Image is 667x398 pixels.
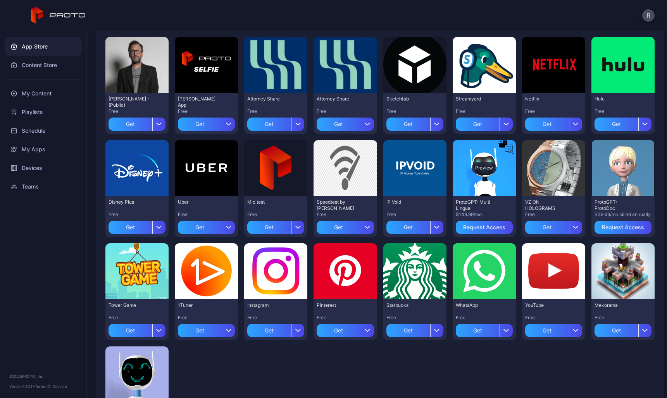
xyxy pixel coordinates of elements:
div: Free [109,108,165,114]
div: Attorney Share [317,96,359,102]
div: Get [247,118,291,131]
a: Devices [5,159,82,177]
div: Free [525,315,582,321]
button: Get [178,114,235,131]
div: Get [525,221,569,234]
div: Get [317,118,360,131]
button: Request Access [595,221,651,234]
div: Free [317,108,374,114]
div: Get [317,324,360,337]
div: Get [317,221,360,234]
button: Get [247,114,304,131]
button: Get [317,114,374,131]
div: Get [386,118,430,131]
div: Uber [178,199,221,205]
div: Tower Game [109,302,151,308]
div: Get [247,324,291,337]
div: Get [109,221,152,234]
div: IP Void [386,199,429,205]
div: Get [386,221,430,234]
a: Terms Of Service [35,384,67,389]
button: Get [178,218,235,234]
div: Get [525,118,569,131]
div: Get [109,324,152,337]
div: Free [178,211,235,218]
div: Free [317,315,374,321]
div: David Selfie App [178,96,221,108]
button: Get [525,321,582,337]
div: Request Access [602,224,644,230]
div: Get [178,118,222,131]
div: Free [525,211,582,218]
a: Content Store [5,56,82,74]
button: Get [247,218,304,234]
div: Pinterest [317,302,359,308]
span: Version 1.13.1 • [9,384,35,389]
button: Get [595,321,651,337]
button: Get [178,321,235,337]
button: Get [525,114,582,131]
div: $149.99/mo [456,211,513,218]
div: Free [317,211,374,218]
div: Speedtest by Ookla [317,199,359,211]
a: My Apps [5,140,82,159]
div: Preview [472,162,496,174]
button: Get [317,218,374,234]
div: Free [247,315,304,321]
div: Free [178,315,235,321]
button: Request Access [456,221,513,234]
div: Free [595,315,651,321]
button: Get [109,321,165,337]
div: Free [456,108,513,114]
button: Get [247,321,304,337]
div: Free [386,211,443,218]
div: Free [386,108,443,114]
div: Attorney Share [247,96,290,102]
button: Get [109,218,165,234]
button: Get [456,321,513,337]
div: 1Tuner [178,302,221,308]
div: Get [178,221,222,234]
button: R [642,9,655,22]
div: Get [595,118,638,131]
div: $39.99/mo billed annually [595,211,651,218]
div: Get [386,324,430,337]
a: App Store [5,37,82,56]
div: Free [595,108,651,114]
div: Disney Plus [109,199,151,205]
div: Free [109,315,165,321]
div: Streamyard [456,96,498,102]
button: Get [525,218,582,234]
button: Get [109,114,165,131]
div: Playlists [5,103,82,121]
div: © 2025 PROTO, Inc. [9,373,77,379]
div: Free [456,315,513,321]
div: Get [525,324,569,337]
div: Free [109,211,165,218]
div: Instagram [247,302,290,308]
button: Get [386,218,443,234]
div: ProtoGPT: Multi Lingual [456,199,498,211]
div: Free [525,108,582,114]
div: Starbucks [386,302,429,308]
button: Get [595,114,651,131]
div: David N Persona - (Public) [109,96,151,108]
div: ProtoGPT: ProtoDoc [595,199,637,211]
div: Get [247,221,291,234]
div: Free [247,211,304,218]
div: Get [456,324,500,337]
div: Get [178,324,222,337]
div: Get [109,118,152,131]
div: VZION HOLOGRAMS [525,199,568,211]
a: My Content [5,84,82,103]
div: Request Access [463,224,505,230]
div: Get [595,324,638,337]
div: WhatsApp [456,302,498,308]
a: Teams [5,177,82,196]
div: Sketchfab [386,96,429,102]
div: Free [178,108,235,114]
